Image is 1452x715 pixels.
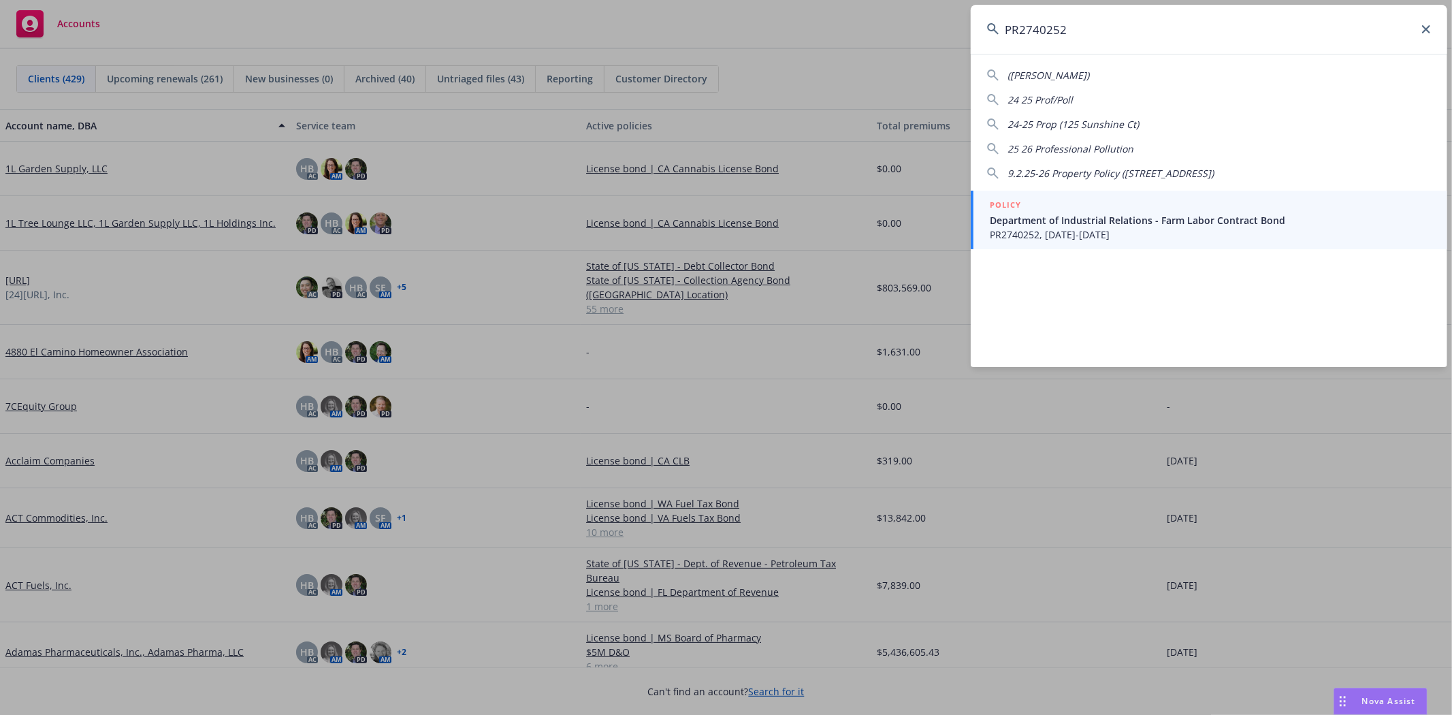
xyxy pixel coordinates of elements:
span: Department of Industrial Relations - Farm Labor Contract Bond [990,213,1431,227]
span: Nova Assist [1362,695,1416,707]
span: 24-25 Prop (125 Sunshine Ct) [1007,118,1139,131]
div: Drag to move [1334,688,1351,714]
input: Search... [971,5,1447,54]
span: 25 26 Professional Pollution [1007,142,1133,155]
button: Nova Assist [1334,688,1427,715]
span: 24 25 Prof/Poll [1007,93,1073,106]
span: ([PERSON_NAME]) [1007,69,1089,82]
span: PR2740252, [DATE]-[DATE] [990,227,1431,242]
a: POLICYDepartment of Industrial Relations - Farm Labor Contract BondPR2740252, [DATE]-[DATE] [971,191,1447,249]
h5: POLICY [990,198,1021,212]
span: 9.2.25-26 Property Policy ([STREET_ADDRESS]) [1007,167,1214,180]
